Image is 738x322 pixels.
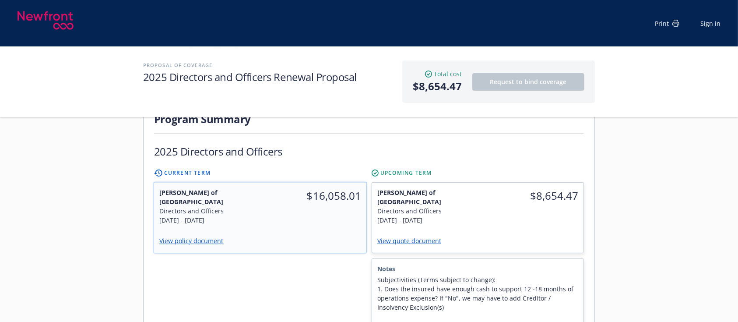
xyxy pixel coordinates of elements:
div: Print [655,19,679,28]
h2: Proposal of coverage [143,60,394,70]
span: Current Term [164,169,211,177]
a: View policy document [159,237,231,245]
a: Sign in [700,19,720,28]
span: Notes [377,264,578,273]
span: [PERSON_NAME] of [GEOGRAPHIC_DATA] [377,188,473,206]
div: Directors and Officers [377,206,473,216]
h1: Program Summary [154,112,584,126]
div: [DATE] - [DATE] [159,216,255,225]
div: [DATE] - [DATE] [377,216,473,225]
span: $8,654.47 [483,188,579,204]
button: Request to bind coverage [472,73,584,91]
span: [PERSON_NAME] of [GEOGRAPHIC_DATA] [159,188,255,206]
a: View quote document [377,237,448,245]
div: Directors and Officers [159,206,255,216]
span: $8,654.47 [413,78,462,94]
span: Upcoming Term [380,169,432,177]
span: Total cost [434,69,462,78]
h1: 2025 Directors and Officers Renewal Proposal [143,70,394,84]
h1: 2025 Directors and Officers [154,144,282,159]
span: Request to bind coverage [490,78,567,86]
span: $16,058.01 [266,188,362,204]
